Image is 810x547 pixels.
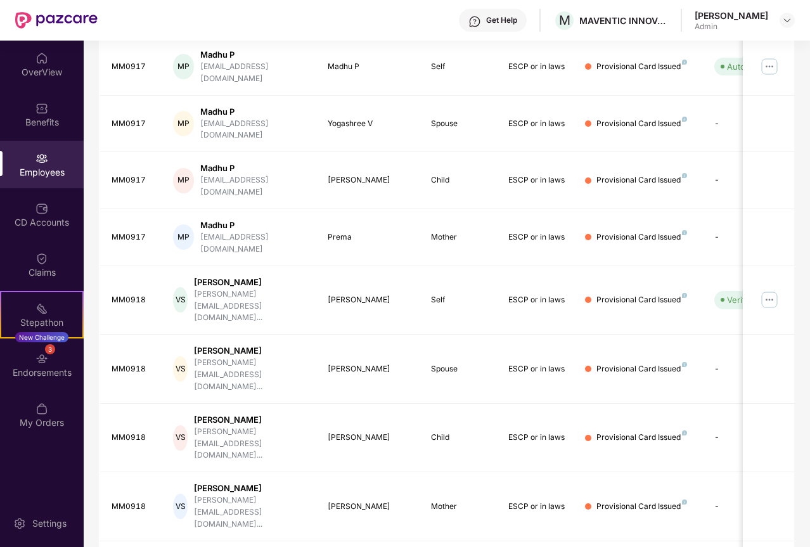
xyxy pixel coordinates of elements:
[112,501,153,513] div: MM0918
[468,15,481,28] img: svg+xml;base64,PHN2ZyBpZD0iSGVscC0zMngzMiIgeG1sbnM9Imh0dHA6Ly93d3cudzMub3JnLzIwMDAvc3ZnIiB3aWR0aD...
[200,49,307,61] div: Madhu P
[328,118,411,130] div: Yogashree V
[508,294,565,306] div: ESCP or in laws
[559,13,570,28] span: M
[596,363,687,375] div: Provisional Card Issued
[682,173,687,178] img: svg+xml;base64,PHN2ZyB4bWxucz0iaHR0cDovL3d3dy53My5vcmcvMjAwMC9zdmciIHdpZHRoPSI4IiBoZWlnaHQ9IjgiIH...
[328,174,411,186] div: [PERSON_NAME]
[173,425,188,451] div: VS
[682,293,687,298] img: svg+xml;base64,PHN2ZyB4bWxucz0iaHR0cDovL3d3dy53My5vcmcvMjAwMC9zdmciIHdpZHRoPSI4IiBoZWlnaHQ9IjgiIH...
[431,61,488,73] div: Self
[596,231,687,243] div: Provisional Card Issued
[173,356,188,382] div: VS
[35,102,48,115] img: svg+xml;base64,PHN2ZyBpZD0iQmVuZWZpdHMiIHhtbG5zPSJodHRwOi8vd3d3LnczLm9yZy8yMDAwL3N2ZyIgd2lkdGg9Ij...
[579,15,668,27] div: MAVENTIC INNOVATIVE SOLUTIONS PRIVATE LIMITED
[727,60,778,73] div: Auto Verified
[704,404,794,473] td: -
[194,288,307,325] div: [PERSON_NAME][EMAIL_ADDRESS][DOMAIN_NAME]...
[35,152,48,165] img: svg+xml;base64,PHN2ZyBpZD0iRW1wbG95ZWVzIiB4bWxucz0iaHR0cDovL3d3dy53My5vcmcvMjAwMC9zdmciIHdpZHRoPS...
[194,482,307,494] div: [PERSON_NAME]
[112,363,153,375] div: MM0918
[682,362,687,367] img: svg+xml;base64,PHN2ZyB4bWxucz0iaHR0cDovL3d3dy53My5vcmcvMjAwMC9zdmciIHdpZHRoPSI4IiBoZWlnaHQ9IjgiIH...
[508,432,565,444] div: ESCP or in laws
[112,432,153,444] div: MM0918
[704,335,794,404] td: -
[194,494,307,531] div: [PERSON_NAME][EMAIL_ADDRESS][DOMAIN_NAME]...
[194,414,307,426] div: [PERSON_NAME]
[194,426,307,462] div: [PERSON_NAME][EMAIL_ADDRESS][DOMAIN_NAME]...
[704,96,794,153] td: -
[35,302,48,315] img: svg+xml;base64,PHN2ZyB4bWxucz0iaHR0cDovL3d3dy53My5vcmcvMjAwMC9zdmciIHdpZHRoPSIyMSIgaGVpZ2h0PSIyMC...
[328,432,411,444] div: [PERSON_NAME]
[431,294,488,306] div: Self
[45,344,55,354] div: 3
[112,231,153,243] div: MM0917
[13,517,26,530] img: svg+xml;base64,PHN2ZyBpZD0iU2V0dGluZy0yMHgyMCIgeG1sbnM9Imh0dHA6Ly93d3cudzMub3JnLzIwMDAvc3ZnIiB3aW...
[704,209,794,266] td: -
[695,22,768,32] div: Admin
[15,12,98,29] img: New Pazcare Logo
[200,174,307,198] div: [EMAIL_ADDRESS][DOMAIN_NAME]
[596,61,687,73] div: Provisional Card Issued
[112,61,153,73] div: MM0917
[112,118,153,130] div: MM0917
[29,517,70,530] div: Settings
[194,276,307,288] div: [PERSON_NAME]
[200,106,307,118] div: Madhu P
[173,168,194,193] div: MP
[200,219,307,231] div: Madhu P
[35,252,48,265] img: svg+xml;base64,PHN2ZyBpZD0iQ2xhaW0iIHhtbG5zPSJodHRwOi8vd3d3LnczLm9yZy8yMDAwL3N2ZyIgd2lkdGg9IjIwIi...
[431,231,488,243] div: Mother
[508,231,565,243] div: ESCP or in laws
[431,432,488,444] div: Child
[173,54,194,79] div: MP
[596,294,687,306] div: Provisional Card Issued
[727,293,757,306] div: Verified
[682,60,687,65] img: svg+xml;base64,PHN2ZyB4bWxucz0iaHR0cDovL3d3dy53My5vcmcvMjAwMC9zdmciIHdpZHRoPSI4IiBoZWlnaHQ9IjgiIH...
[200,118,307,142] div: [EMAIL_ADDRESS][DOMAIN_NAME]
[173,111,194,136] div: MP
[194,345,307,357] div: [PERSON_NAME]
[486,15,517,25] div: Get Help
[508,174,565,186] div: ESCP or in laws
[328,231,411,243] div: Prema
[682,499,687,505] img: svg+xml;base64,PHN2ZyB4bWxucz0iaHR0cDovL3d3dy53My5vcmcvMjAwMC9zdmciIHdpZHRoPSI4IiBoZWlnaHQ9IjgiIH...
[682,230,687,235] img: svg+xml;base64,PHN2ZyB4bWxucz0iaHR0cDovL3d3dy53My5vcmcvMjAwMC9zdmciIHdpZHRoPSI4IiBoZWlnaHQ9IjgiIH...
[596,432,687,444] div: Provisional Card Issued
[35,52,48,65] img: svg+xml;base64,PHN2ZyBpZD0iSG9tZSIgeG1sbnM9Imh0dHA6Ly93d3cudzMub3JnLzIwMDAvc3ZnIiB3aWR0aD0iMjAiIG...
[200,61,307,85] div: [EMAIL_ADDRESS][DOMAIN_NAME]
[200,162,307,174] div: Madhu P
[431,174,488,186] div: Child
[35,352,48,365] img: svg+xml;base64,PHN2ZyBpZD0iRW5kb3JzZW1lbnRzIiB4bWxucz0iaHR0cDovL3d3dy53My5vcmcvMjAwMC9zdmciIHdpZH...
[508,363,565,375] div: ESCP or in laws
[759,56,780,77] img: manageButton
[112,294,153,306] div: MM0918
[704,472,794,541] td: -
[759,290,780,310] img: manageButton
[15,332,68,342] div: New Challenge
[704,152,794,209] td: -
[431,363,488,375] div: Spouse
[35,402,48,415] img: svg+xml;base64,PHN2ZyBpZD0iTXlfT3JkZXJzIiBkYXRhLW5hbWU9Ik15IE9yZGVycyIgeG1sbnM9Imh0dHA6Ly93d3cudz...
[173,494,188,519] div: VS
[596,174,687,186] div: Provisional Card Issued
[35,202,48,215] img: svg+xml;base64,PHN2ZyBpZD0iQ0RfQWNjb3VudHMiIGRhdGEtbmFtZT0iQ0QgQWNjb3VudHMiIHhtbG5zPSJodHRwOi8vd3...
[508,118,565,130] div: ESCP or in laws
[508,501,565,513] div: ESCP or in laws
[1,316,82,329] div: Stepathon
[328,363,411,375] div: [PERSON_NAME]
[682,117,687,122] img: svg+xml;base64,PHN2ZyB4bWxucz0iaHR0cDovL3d3dy53My5vcmcvMjAwMC9zdmciIHdpZHRoPSI4IiBoZWlnaHQ9IjgiIH...
[112,174,153,186] div: MM0917
[328,61,411,73] div: Madhu P
[596,118,687,130] div: Provisional Card Issued
[328,294,411,306] div: [PERSON_NAME]
[682,430,687,435] img: svg+xml;base64,PHN2ZyB4bWxucz0iaHR0cDovL3d3dy53My5vcmcvMjAwMC9zdmciIHdpZHRoPSI4IiBoZWlnaHQ9IjgiIH...
[194,357,307,393] div: [PERSON_NAME][EMAIL_ADDRESS][DOMAIN_NAME]...
[431,501,488,513] div: Mother
[508,61,565,73] div: ESCP or in laws
[173,224,194,250] div: MP
[596,501,687,513] div: Provisional Card Issued
[431,118,488,130] div: Spouse
[173,287,188,312] div: VS
[782,15,792,25] img: svg+xml;base64,PHN2ZyBpZD0iRHJvcGRvd24tMzJ4MzIiIHhtbG5zPSJodHRwOi8vd3d3LnczLm9yZy8yMDAwL3N2ZyIgd2...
